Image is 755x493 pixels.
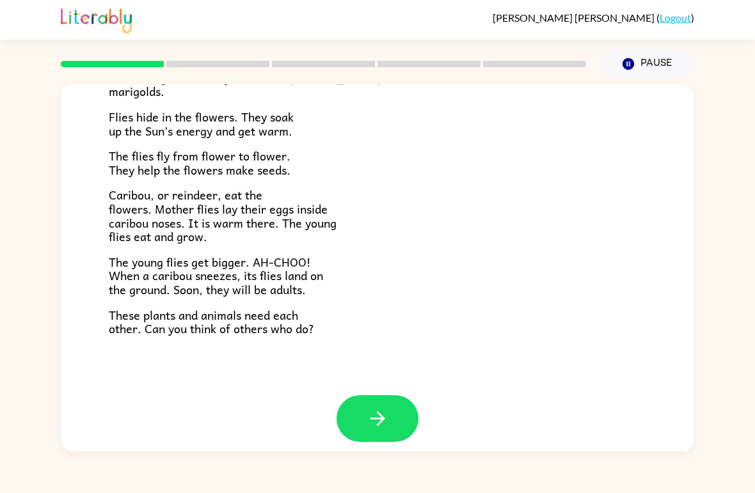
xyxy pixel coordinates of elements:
button: Pause [601,49,694,79]
span: The young flies get bigger. AH-CHOO! When a caribou sneezes, its flies land on the ground. Soon, ... [109,253,323,299]
span: The flies fly from flower to flower. They help the flowers make seeds. [109,146,290,179]
span: [PERSON_NAME] [PERSON_NAME] [493,12,656,24]
span: Flies hide in the flowers. They soak up the Sun’s energy and get warm. [109,107,294,140]
span: These plants and animals need each other. Can you think of others who do? [109,306,314,338]
img: Literably [61,5,132,33]
a: Logout [660,12,691,24]
div: ( ) [493,12,694,24]
span: Caribou, or reindeer, eat the flowers. Mother flies lay their eggs inside caribou noses. It is wa... [109,185,337,246]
